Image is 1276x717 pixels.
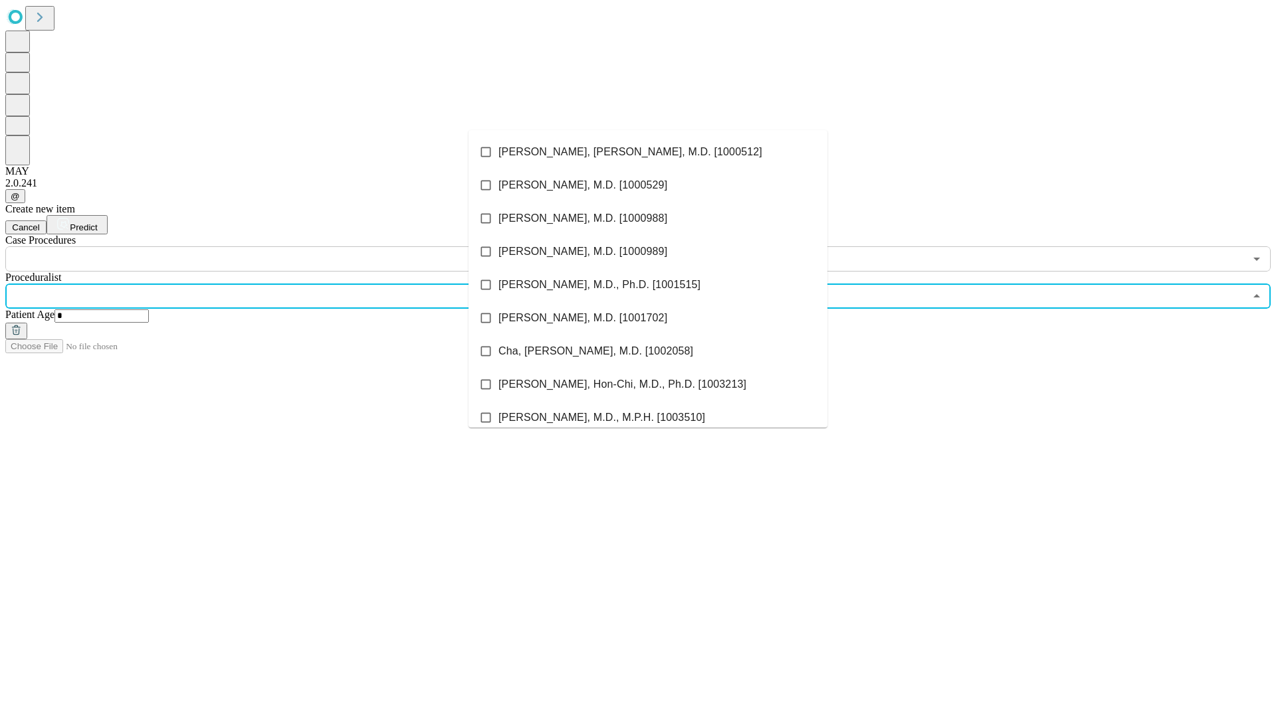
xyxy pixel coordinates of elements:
[498,277,700,293] span: [PERSON_NAME], M.D., Ph.D. [1001515]
[5,189,25,203] button: @
[498,410,705,426] span: [PERSON_NAME], M.D., M.P.H. [1003510]
[1247,250,1266,268] button: Open
[5,309,54,320] span: Patient Age
[11,191,20,201] span: @
[498,177,667,193] span: [PERSON_NAME], M.D. [1000529]
[5,220,47,234] button: Cancel
[498,210,667,226] span: [PERSON_NAME], M.D. [1000988]
[5,203,75,214] span: Create new item
[498,244,667,260] span: [PERSON_NAME], M.D. [1000989]
[70,222,97,232] span: Predict
[47,215,108,234] button: Predict
[5,272,61,283] span: Proceduralist
[5,165,1271,177] div: MAY
[1247,287,1266,305] button: Close
[498,310,667,326] span: [PERSON_NAME], M.D. [1001702]
[498,144,762,160] span: [PERSON_NAME], [PERSON_NAME], M.D. [1000512]
[498,376,746,392] span: [PERSON_NAME], Hon-Chi, M.D., Ph.D. [1003213]
[5,234,76,246] span: Scheduled Procedure
[498,343,693,359] span: Cha, [PERSON_NAME], M.D. [1002058]
[5,177,1271,189] div: 2.0.241
[12,222,40,232] span: Cancel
